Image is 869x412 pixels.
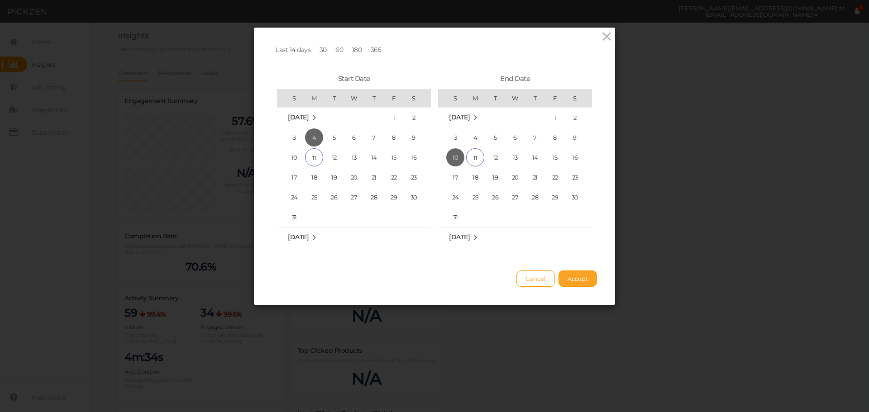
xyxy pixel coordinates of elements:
[565,187,592,207] td: Saturday August 30 2025
[545,107,565,128] td: Friday August 1 2025
[525,167,545,187] td: Thursday August 21 2025
[364,147,384,167] td: Thursday August 14 2025
[384,187,404,207] td: Friday August 29 2025
[466,168,484,186] span: 18
[344,128,364,147] td: Wednesday August 6 2025
[449,233,470,241] span: [DATE]
[277,107,344,128] td: August 2025
[438,187,465,207] td: Sunday August 24 2025
[545,89,565,107] th: F
[545,167,565,187] td: Friday August 22 2025
[446,128,464,147] span: 3
[446,208,464,226] span: 31
[485,187,505,207] td: Tuesday August 26 2025
[405,168,423,186] span: 23
[305,168,323,186] span: 18
[345,148,363,166] span: 13
[332,42,347,57] a: 60
[285,128,303,147] span: 3
[565,147,592,167] td: Saturday August 16 2025
[338,74,370,83] span: Start Date
[277,167,304,187] td: Sunday August 17 2025
[485,147,505,167] td: Tuesday August 12 2025
[344,147,364,167] td: Wednesday August 13 2025
[566,168,584,186] span: 23
[304,128,324,147] td: Monday August 4 2025
[385,109,403,127] span: 1
[385,168,403,186] span: 22
[438,128,465,147] td: Sunday August 3 2025
[559,270,597,287] button: Accept
[405,188,423,206] span: 30
[438,89,465,107] th: S
[500,74,530,83] span: End Date
[505,89,525,107] th: W
[325,188,343,206] span: 26
[405,148,423,166] span: 16
[465,89,485,107] th: M
[404,128,431,147] td: Saturday August 9 2025
[505,128,525,147] td: Wednesday August 6 2025
[525,147,545,167] td: Thursday August 14 2025
[364,128,384,147] td: Thursday August 7 2025
[344,89,364,107] th: W
[506,188,524,206] span: 27
[568,275,588,282] span: Accept
[304,187,324,207] td: Monday August 25 2025
[384,89,404,107] th: F
[546,188,564,206] span: 29
[324,167,344,187] td: Tuesday August 19 2025
[526,128,544,147] span: 7
[285,148,303,166] span: 10
[277,227,431,247] tr: Week undefined
[277,128,304,147] td: Sunday August 3 2025
[505,187,525,207] td: Wednesday August 27 2025
[404,89,431,107] th: S
[566,128,584,147] span: 9
[465,187,485,207] td: Monday August 25 2025
[365,148,383,166] span: 14
[465,147,485,167] td: Monday August 11 2025
[288,113,309,121] span: [DATE]
[486,168,504,186] span: 19
[305,128,323,147] span: 4
[277,227,431,247] td: September 2025
[277,207,431,227] tr: Week 6
[405,109,423,127] span: 2
[525,275,546,282] span: Cancel
[285,168,303,186] span: 17
[486,148,504,166] span: 12
[385,188,403,206] span: 29
[364,187,384,207] td: Thursday August 28 2025
[277,187,431,207] tr: Week 5
[324,89,344,107] th: T
[438,107,505,128] td: August 2025
[325,148,343,166] span: 12
[438,207,592,227] tr: Week 6
[288,233,309,241] span: [DATE]
[276,46,310,54] span: Last 14 days
[305,188,323,206] span: 25
[438,227,592,247] td: September 2025
[485,128,505,147] td: Tuesday August 5 2025
[565,107,592,128] td: Saturday August 2 2025
[505,167,525,187] td: Wednesday August 20 2025
[277,147,304,167] td: Sunday August 10 2025
[465,128,485,147] td: Monday August 4 2025
[277,207,304,227] td: Sunday August 31 2025
[525,187,545,207] td: Thursday August 28 2025
[466,148,484,166] span: 11
[438,227,592,247] tr: Week undefined
[404,107,431,128] td: Saturday August 2 2025
[566,109,584,127] span: 2
[285,188,303,206] span: 24
[438,128,592,147] tr: Week 2
[526,148,544,166] span: 14
[446,188,464,206] span: 24
[516,270,555,287] button: Cancel
[277,167,431,187] tr: Week 4
[305,148,323,166] span: 11
[345,188,363,206] span: 27
[545,147,565,167] td: Friday August 15 2025
[324,147,344,167] td: Tuesday August 12 2025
